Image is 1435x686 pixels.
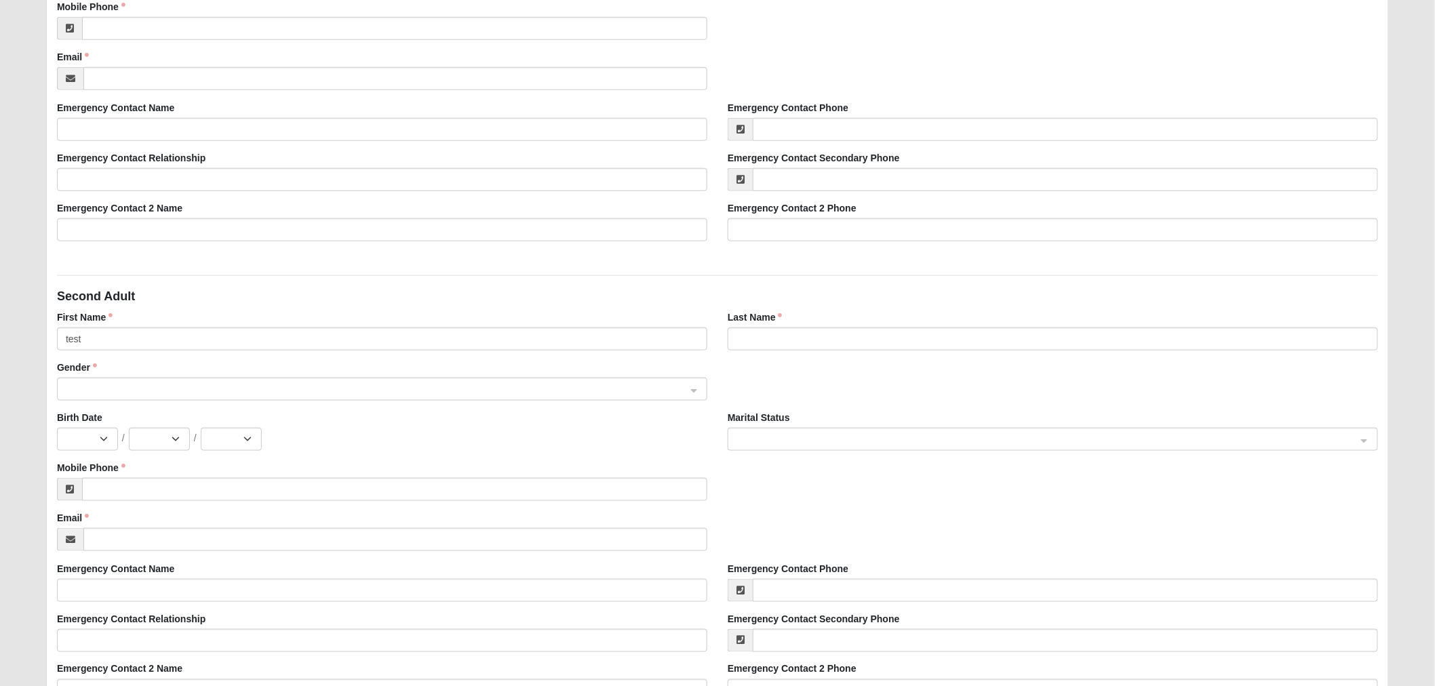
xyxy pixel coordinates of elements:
label: Emergency Contact Secondary Phone [728,612,900,626]
label: Email [57,511,89,525]
label: Mobile Phone [57,461,125,475]
label: Emergency Contact 2 Phone [728,201,857,215]
label: Birth Date [57,411,102,424]
label: Email [57,50,89,64]
label: First Name [57,310,113,324]
label: Emergency Contact Secondary Phone [728,151,900,165]
h4: Second Adult [57,289,1378,304]
span: / [194,431,197,445]
label: Emergency Contact Relationship [57,612,205,626]
label: Emergency Contact Phone [728,562,848,576]
label: Gender [57,361,97,374]
label: Last Name [728,310,783,324]
label: Emergency Contact Phone [728,101,848,115]
label: Emergency Contact Relationship [57,151,205,165]
label: Emergency Contact Name [57,101,175,115]
span: / [122,431,125,445]
label: Emergency Contact 2 Name [57,201,182,215]
label: Emergency Contact Name [57,562,175,576]
label: Marital Status [728,411,790,424]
